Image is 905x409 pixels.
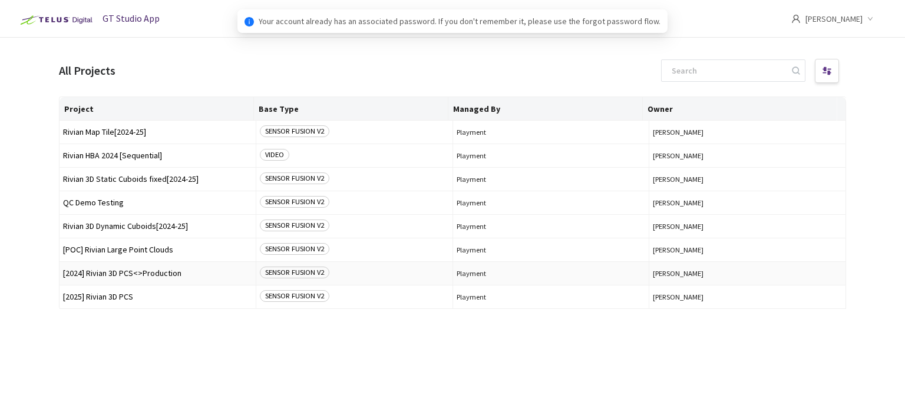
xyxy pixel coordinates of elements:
[254,97,448,121] th: Base Type
[653,151,842,160] button: [PERSON_NAME]
[457,245,646,254] span: Playment
[260,220,329,231] span: SENSOR FUSION V2
[653,245,842,254] button: [PERSON_NAME]
[653,292,842,301] button: [PERSON_NAME]
[653,198,842,207] button: [PERSON_NAME]
[63,222,252,231] span: Rivian 3D Dynamic Cuboids[2024-25]
[63,151,252,160] span: Rivian HBA 2024 [Sequential]
[457,128,646,137] span: Playment
[63,175,252,184] span: Rivian 3D Static Cuboids fixed[2024-25]
[653,222,842,231] button: [PERSON_NAME]
[60,97,254,121] th: Project
[14,11,96,29] img: Telus
[260,125,329,137] span: SENSOR FUSION V2
[63,292,252,301] span: [2025] Rivian 3D PCS
[457,198,646,207] span: Playment
[791,14,801,24] span: user
[63,269,252,278] span: [2024] Rivian 3D PCS<>Production
[448,97,643,121] th: Managed By
[103,12,160,24] span: GT Studio App
[59,62,115,79] div: All Projects
[260,196,329,208] span: SENSOR FUSION V2
[457,292,646,301] span: Playment
[260,243,329,255] span: SENSOR FUSION V2
[653,175,842,184] button: [PERSON_NAME]
[260,290,329,302] span: SENSOR FUSION V2
[260,267,329,278] span: SENSOR FUSION V2
[260,149,289,161] span: VIDEO
[643,97,837,121] th: Owner
[259,15,660,28] span: Your account already has an associated password. If you don't remember it, please use the forgot ...
[457,222,646,231] span: Playment
[653,269,842,278] button: [PERSON_NAME]
[457,269,646,278] span: Playment
[63,198,252,207] span: QC Demo Testing
[653,128,842,137] button: [PERSON_NAME]
[665,60,790,81] input: Search
[457,151,646,160] span: Playment
[63,128,252,137] span: Rivian Map Tile[2024-25]
[260,172,329,184] span: SENSOR FUSION V2
[867,16,873,22] span: down
[245,17,254,26] span: info-circle
[457,175,646,184] span: Playment
[63,245,252,254] span: [POC] Rivian Large Point Clouds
